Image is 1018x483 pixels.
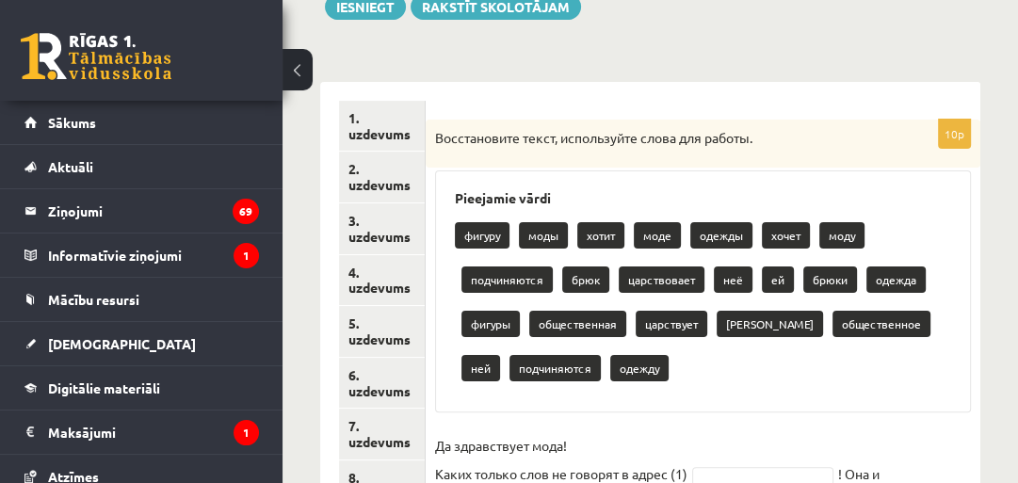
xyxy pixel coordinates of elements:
[717,311,823,337] p: [PERSON_NAME]
[24,278,259,321] a: Mācību resursi
[339,358,425,409] a: 6. uzdevums
[562,266,609,293] p: брюк
[339,101,425,152] a: 1. uzdevums
[455,190,951,206] h3: Pieejamie vārdi
[577,222,624,249] p: хотит
[24,233,259,277] a: Informatīvie ziņojumi1
[339,203,425,254] a: 3. uzdevums
[938,119,971,149] p: 10p
[24,145,259,188] a: Aktuāli
[762,222,810,249] p: хочет
[21,33,171,80] a: Rīgas 1. Tālmācības vidusskola
[461,311,520,337] p: фигуры
[519,222,568,249] p: моды
[24,101,259,144] a: Sākums
[48,411,259,454] legend: Maksājumi
[619,266,704,293] p: царствовает
[714,266,752,293] p: неё
[48,291,139,308] span: Mācību resursi
[339,255,425,306] a: 4. uzdevums
[634,222,681,249] p: моде
[24,366,259,410] a: Digitālie materiāli
[24,322,259,365] a: [DEMOGRAPHIC_DATA]
[48,335,196,352] span: [DEMOGRAPHIC_DATA]
[234,243,259,268] i: 1
[509,355,601,381] p: подчиняются
[636,311,707,337] p: царствует
[24,411,259,454] a: Maksājumi1
[234,420,259,445] i: 1
[48,114,96,131] span: Sākums
[48,158,93,175] span: Aktuāli
[339,409,425,459] a: 7. uzdevums
[233,199,259,224] i: 69
[435,129,877,148] p: Восстановите текст, используйте слова для работы.
[529,311,626,337] p: общественная
[866,266,926,293] p: одежда
[339,306,425,357] a: 5. uzdevums
[832,311,930,337] p: общественное
[461,355,500,381] p: ней
[24,189,259,233] a: Ziņojumi69
[610,355,669,381] p: одежду
[803,266,857,293] p: брюки
[819,222,864,249] p: моду
[339,152,425,202] a: 2. uzdevums
[48,379,160,396] span: Digitālie materiāli
[48,189,259,233] legend: Ziņojumi
[455,222,509,249] p: фигуру
[461,266,553,293] p: подчиняются
[762,266,794,293] p: ей
[690,222,752,249] p: одежды
[48,233,259,277] legend: Informatīvie ziņojumi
